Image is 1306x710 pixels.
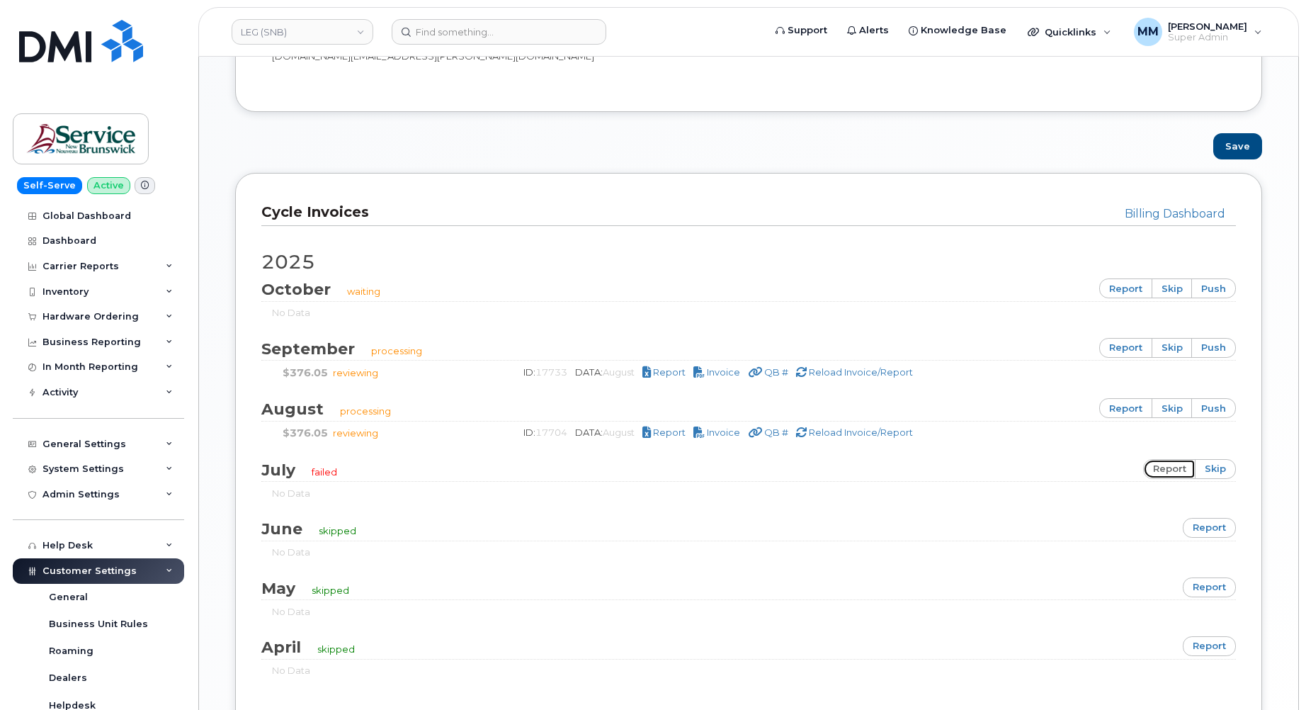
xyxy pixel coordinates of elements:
[535,427,567,438] span: 17704
[272,664,1225,677] div: No Data
[764,427,788,438] span: Go to QB Invoice
[603,427,635,438] span: Billed based on August 2025
[1137,23,1159,40] span: MM
[1124,18,1272,46] div: Michael Merced
[261,280,345,299] span: October
[272,306,1225,320] div: No Data
[788,23,827,38] span: Support
[642,366,688,378] a: Report
[1099,398,1152,418] a: report
[1152,338,1193,358] a: skip
[523,427,569,438] span: ID:
[272,546,1225,559] div: No Data
[1152,398,1193,418] a: skip
[693,427,742,438] a: Invoice
[319,525,356,536] span: skipped
[261,339,369,359] span: September
[1168,21,1247,32] span: [PERSON_NAME]
[283,366,328,379] span: $376.05
[766,16,837,45] a: Support
[1183,518,1236,538] a: report
[272,605,1225,619] div: No Data
[1183,636,1236,656] a: report
[795,366,913,378] a: Reload Invoice/Report
[312,585,349,596] span: skipped
[340,405,391,417] span: processing
[1213,133,1262,159] button: Save
[261,252,1236,273] h2: 2025
[921,23,1006,38] span: Knowledge Base
[899,16,1016,45] a: Knowledge Base
[333,367,378,378] span: reviewing
[859,23,889,38] span: Alerts
[232,19,373,45] a: LEG (SNB)
[575,366,637,378] span: DATA:
[748,366,790,378] a: QB #
[1191,398,1236,418] a: push
[642,427,688,438] a: Report
[347,286,380,297] span: waiting
[764,366,788,378] span: Go to QB Invoice
[261,579,310,598] span: May
[1018,18,1121,46] div: Quicklinks
[312,466,337,478] span: failed
[653,366,686,378] span: Download Excel Report
[748,427,790,438] a: QB #
[603,366,635,378] span: Billed based on August 2025
[809,427,913,438] span: Rebuild report/Reapply invoice credits (this operation doesn't fix total charge if it's changed)
[535,366,567,378] span: 17733
[317,643,355,655] span: skipped
[272,487,1225,500] div: No Data
[261,638,315,657] span: April
[261,461,310,480] span: July
[575,427,637,438] span: DATA:
[795,427,913,438] a: Reload Invoice/Report
[1183,577,1236,597] a: report
[1143,459,1196,479] a: report
[261,203,1225,222] h3: Cycle Invoices
[1125,207,1225,220] a: Billing Dashboard
[523,366,569,378] span: ID:
[707,366,740,378] span: Download PDF Invoice
[261,400,338,419] span: August
[837,16,899,45] a: Alerts
[371,345,422,356] span: processing
[392,19,606,45] input: Find something...
[707,427,740,438] span: Download PDF Invoice
[1152,278,1193,298] a: skip
[1099,278,1152,298] a: report
[653,427,686,438] span: Download Excel Report
[333,427,378,439] span: reviewing
[1045,26,1096,38] span: Quicklinks
[261,519,317,539] span: June
[1168,32,1247,43] span: Super Admin
[693,366,742,378] a: Invoice
[272,31,718,62] span: [EMAIL_ADDRESS][DOMAIN_NAME],[EMAIL_ADDRESS][DOMAIN_NAME],[PERSON_NAME][DOMAIN_NAME][EMAIL_ADDRES...
[1195,459,1236,479] a: skip
[283,427,328,439] span: $376.05
[809,366,913,378] span: Rebuild report/Reapply invoice credits (this operation doesn't fix total charge if it's changed)
[1191,278,1236,298] a: push
[1191,338,1236,358] a: push
[1099,338,1152,358] a: report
